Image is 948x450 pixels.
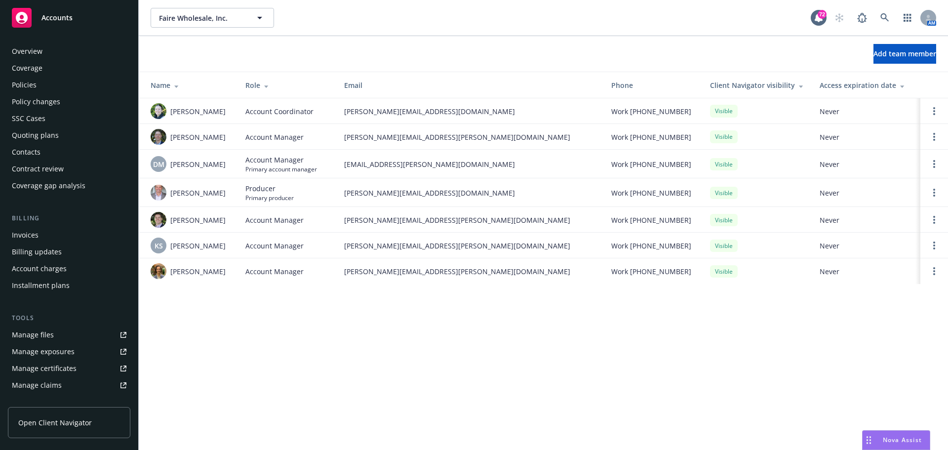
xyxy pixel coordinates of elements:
[611,159,691,169] span: Work [PHONE_NUMBER]
[344,266,595,277] span: [PERSON_NAME][EMAIL_ADDRESS][PERSON_NAME][DOMAIN_NAME]
[710,80,804,90] div: Client Navigator visibility
[12,178,85,194] div: Coverage gap analysis
[344,188,595,198] span: [PERSON_NAME][EMAIL_ADDRESS][DOMAIN_NAME]
[863,431,875,450] div: Drag to move
[611,80,694,90] div: Phone
[8,178,130,194] a: Coverage gap analysis
[710,240,738,252] div: Visible
[820,80,912,90] div: Access expiration date
[245,215,304,225] span: Account Manager
[8,161,130,177] a: Contract review
[12,111,45,126] div: SSC Cases
[8,60,130,76] a: Coverage
[820,215,912,225] span: Never
[151,8,274,28] button: Faire Wholesale, Inc.
[41,14,73,22] span: Accounts
[344,80,595,90] div: Email
[8,244,130,260] a: Billing updates
[12,227,39,243] div: Invoices
[8,313,130,323] div: Tools
[928,105,940,117] a: Open options
[8,227,130,243] a: Invoices
[8,361,130,376] a: Manage certificates
[170,188,226,198] span: [PERSON_NAME]
[344,159,595,169] span: [EMAIL_ADDRESS][PERSON_NAME][DOMAIN_NAME]
[8,261,130,277] a: Account charges
[12,344,75,360] div: Manage exposures
[820,188,912,198] span: Never
[12,127,59,143] div: Quoting plans
[8,377,130,393] a: Manage claims
[170,106,226,117] span: [PERSON_NAME]
[151,185,166,201] img: photo
[12,261,67,277] div: Account charges
[8,278,130,293] a: Installment plans
[8,94,130,110] a: Policy changes
[928,265,940,277] a: Open options
[151,263,166,279] img: photo
[245,80,328,90] div: Role
[245,194,294,202] span: Primary producer
[12,94,60,110] div: Policy changes
[151,103,166,119] img: photo
[245,241,304,251] span: Account Manager
[820,159,912,169] span: Never
[8,327,130,343] a: Manage files
[170,266,226,277] span: [PERSON_NAME]
[873,49,936,58] span: Add team member
[12,144,40,160] div: Contacts
[170,215,226,225] span: [PERSON_NAME]
[873,44,936,64] button: Add team member
[245,132,304,142] span: Account Manager
[155,241,163,251] span: KS
[875,8,895,28] a: Search
[12,161,64,177] div: Contract review
[170,159,226,169] span: [PERSON_NAME]
[611,106,691,117] span: Work [PHONE_NUMBER]
[862,430,930,450] button: Nova Assist
[710,265,738,278] div: Visible
[852,8,872,28] a: Report a Bug
[928,240,940,251] a: Open options
[8,344,130,360] a: Manage exposures
[12,77,37,93] div: Policies
[8,4,130,32] a: Accounts
[611,241,691,251] span: Work [PHONE_NUMBER]
[153,159,164,169] span: DM
[710,105,738,117] div: Visible
[611,215,691,225] span: Work [PHONE_NUMBER]
[151,129,166,145] img: photo
[883,436,922,444] span: Nova Assist
[710,214,738,226] div: Visible
[245,165,317,173] span: Primary account manager
[611,132,691,142] span: Work [PHONE_NUMBER]
[12,377,62,393] div: Manage claims
[12,394,58,410] div: Manage BORs
[710,130,738,143] div: Visible
[928,187,940,199] a: Open options
[928,131,940,143] a: Open options
[12,278,70,293] div: Installment plans
[928,214,940,226] a: Open options
[898,8,917,28] a: Switch app
[18,417,92,428] span: Open Client Navigator
[12,60,42,76] div: Coverage
[611,188,691,198] span: Work [PHONE_NUMBER]
[710,187,738,199] div: Visible
[12,43,42,59] div: Overview
[159,13,244,23] span: Faire Wholesale, Inc.
[928,158,940,170] a: Open options
[245,155,317,165] span: Account Manager
[8,77,130,93] a: Policies
[245,266,304,277] span: Account Manager
[8,127,130,143] a: Quoting plans
[245,106,314,117] span: Account Coordinator
[344,106,595,117] span: [PERSON_NAME][EMAIL_ADDRESS][DOMAIN_NAME]
[8,111,130,126] a: SSC Cases
[611,266,691,277] span: Work [PHONE_NUMBER]
[344,241,595,251] span: [PERSON_NAME][EMAIL_ADDRESS][PERSON_NAME][DOMAIN_NAME]
[820,106,912,117] span: Never
[820,132,912,142] span: Never
[829,8,849,28] a: Start snowing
